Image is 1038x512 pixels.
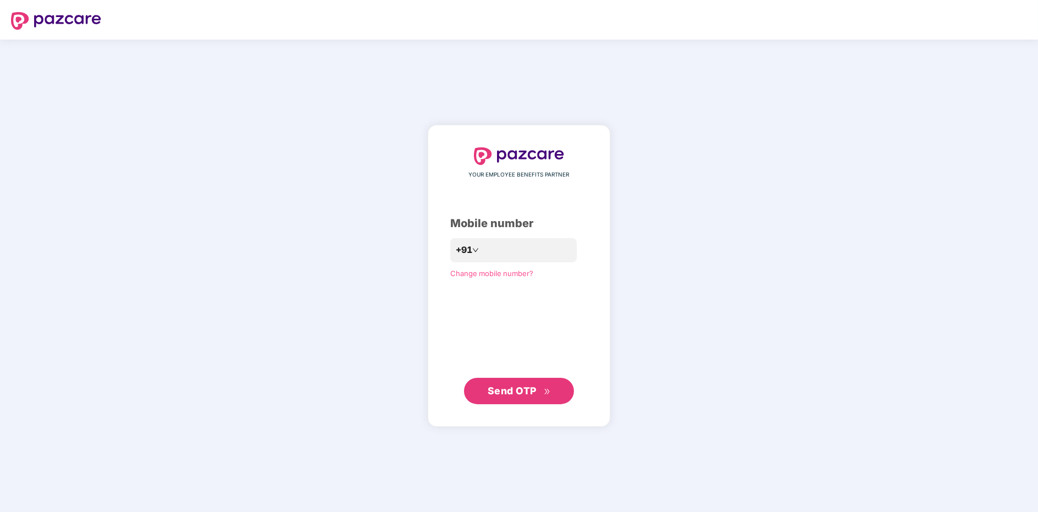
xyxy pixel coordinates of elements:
[544,388,551,395] span: double-right
[472,247,479,254] span: down
[450,215,588,232] div: Mobile number
[464,378,574,404] button: Send OTPdouble-right
[474,147,564,165] img: logo
[450,269,533,278] a: Change mobile number?
[488,385,537,397] span: Send OTP
[469,170,570,179] span: YOUR EMPLOYEE BENEFITS PARTNER
[11,12,101,30] img: logo
[456,243,472,257] span: +91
